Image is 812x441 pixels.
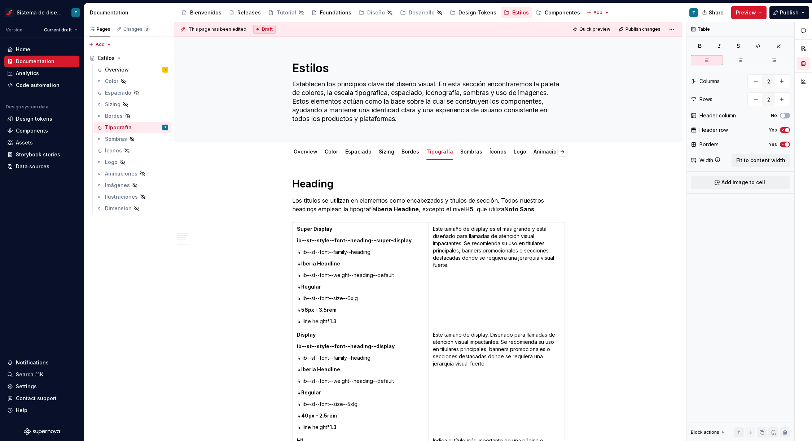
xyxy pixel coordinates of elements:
a: Overview [294,148,317,155]
strong: ib--st--style--font--heading--super-display [297,237,412,243]
strong: ib--st--style--font--heading--display [297,343,395,349]
a: Componentes [533,7,583,18]
a: Desarrollo [397,7,445,18]
a: Imágenes [93,180,171,191]
a: Design tokens [4,113,79,125]
span: Add [593,10,602,16]
textarea: Establecen los principios clave del diseño visual. En esta sección encontraremos la paleta de col... [291,78,563,125]
p: ↳ line height [297,424,424,431]
div: Bordes [399,144,422,159]
a: Ilustraciones [93,191,171,203]
div: Tutorial [277,9,296,16]
span: Fit to content width [736,157,785,164]
p: Este tamaño de display es el más grande y está diseñado para llamadas de atención visual impactan... [433,225,560,269]
span: Quick preview [579,26,610,32]
div: Estilos [512,9,529,16]
button: Add image to cell [691,176,790,189]
strong: Super Display [297,226,332,232]
a: Estilos [501,7,532,18]
div: Width [699,157,713,164]
div: Componentes [545,9,580,16]
a: Foundations [308,7,354,18]
div: Ilustraciones [105,193,138,200]
p: ↳ ib--st--font--size--6xlg [297,295,424,302]
h1: Heading [292,177,565,190]
div: Changes [123,26,150,32]
div: Sizing [376,144,397,159]
div: Dimension [105,205,132,212]
div: Contact support [16,395,57,402]
button: Contact support [4,393,79,404]
div: Color [105,78,118,85]
strong: H5 [465,206,473,213]
div: Imágenes [105,182,130,189]
p: ↳ line height [297,318,424,325]
div: Documentation [16,58,54,65]
svg: Supernova Logo [24,428,60,435]
div: Header column [699,112,736,119]
div: Header row [699,126,728,134]
button: Current draft [41,25,81,35]
strong: 56px - 3.5rem [301,307,337,313]
span: This page has been edited. [189,26,247,32]
span: Preview [736,9,756,16]
span: Share [709,9,724,16]
a: Home [4,44,79,55]
div: Columns [699,78,720,85]
strong: 40px - 2.5rem [301,412,337,419]
div: T [74,10,77,16]
div: Settings [16,383,37,390]
a: Bordes [401,148,419,155]
div: Block actions [691,429,719,435]
a: Sizing [93,99,171,110]
p: ↳ [297,412,424,419]
div: Releases [237,9,261,16]
strong: Regular [301,284,321,290]
a: Estilos [87,52,171,64]
span: Add image to cell [721,179,765,186]
a: Bienvenidos [179,7,224,18]
div: Logo [511,144,529,159]
button: Add [584,8,611,18]
a: Espaciado [345,148,372,155]
div: Sombras [105,135,127,143]
div: Estilos [98,55,115,62]
button: Publish [769,6,809,19]
a: Analytics [4,68,79,79]
a: Design Tokens [447,7,499,18]
div: Notifications [16,359,49,366]
a: Sombras [93,133,171,145]
p: Este tamaño de display. Diseñado para llamadas de atención visual impactantes. Se recomienda su u... [433,331,560,367]
div: Help [16,407,27,414]
strong: Iberia Headline [301,366,340,372]
a: Tutorial [265,7,307,18]
button: Preview [731,6,767,19]
button: Sistema de diseño IberiaT [1,5,82,20]
div: Analytics [16,70,39,77]
button: Notifications [4,357,79,368]
div: Assets [16,139,33,146]
a: Espaciado [93,87,171,99]
div: Storybook stories [16,151,60,158]
div: Pages [89,26,110,32]
button: Add [87,39,114,49]
span: Current draft [44,27,72,33]
div: Espaciado [342,144,374,159]
p: ↳ ib--st--font--weight--heading--default [297,377,424,385]
span: Draft [262,26,273,32]
div: Color [322,144,341,159]
div: Version [6,27,22,33]
a: Documentation [4,56,79,67]
div: Tipografía [105,124,132,131]
div: Data sources [16,163,49,170]
p: Los títulos se utilizan en elementos como encabezados y títulos de sección. Todos nuestros headin... [292,196,565,213]
a: Logo [93,156,171,168]
button: Help [4,405,79,416]
p: ↳ [297,389,424,396]
a: Bordes [93,110,171,122]
button: Search ⌘K [4,369,79,380]
p: ↳ [297,260,424,267]
a: TipografíaT [93,122,171,133]
div: Search ⌘K [16,371,43,378]
div: Code automation [16,82,60,89]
